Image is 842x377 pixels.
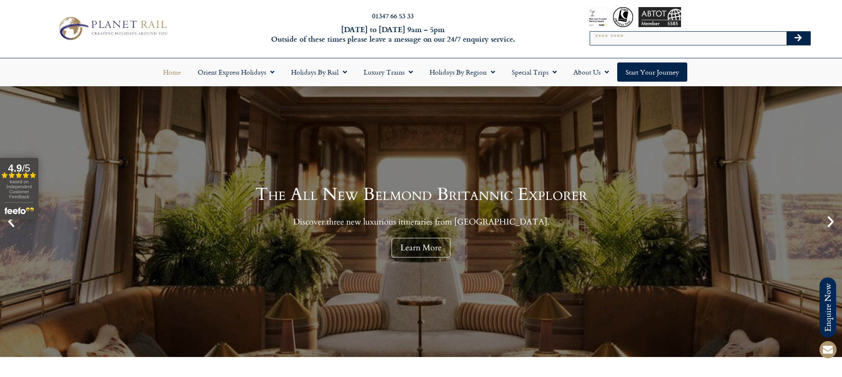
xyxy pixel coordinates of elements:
a: Holidays by Region [421,62,503,82]
a: Holidays by Rail [283,62,355,82]
h6: [DATE] to [DATE] 9am – 5pm Outside of these times please leave a message on our 24/7 enquiry serv... [226,25,559,44]
a: Orient Express Holidays [189,62,283,82]
a: Luxury Trains [355,62,421,82]
a: Start your Journey [617,62,687,82]
a: Home [155,62,189,82]
a: About Us [565,62,617,82]
div: Previous slide [4,215,18,229]
a: 01347 66 53 33 [372,11,414,20]
nav: Menu [4,62,838,82]
p: Discover three new luxurious itineraries from [GEOGRAPHIC_DATA]. [255,217,587,227]
a: Special Trips [503,62,565,82]
div: Next slide [824,215,838,229]
div: Learn More [392,238,450,257]
img: Planet Rail Train Holidays Logo [54,14,170,42]
h1: The All New Belmond Britannic Explorer [255,186,587,203]
button: Search [787,32,811,45]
